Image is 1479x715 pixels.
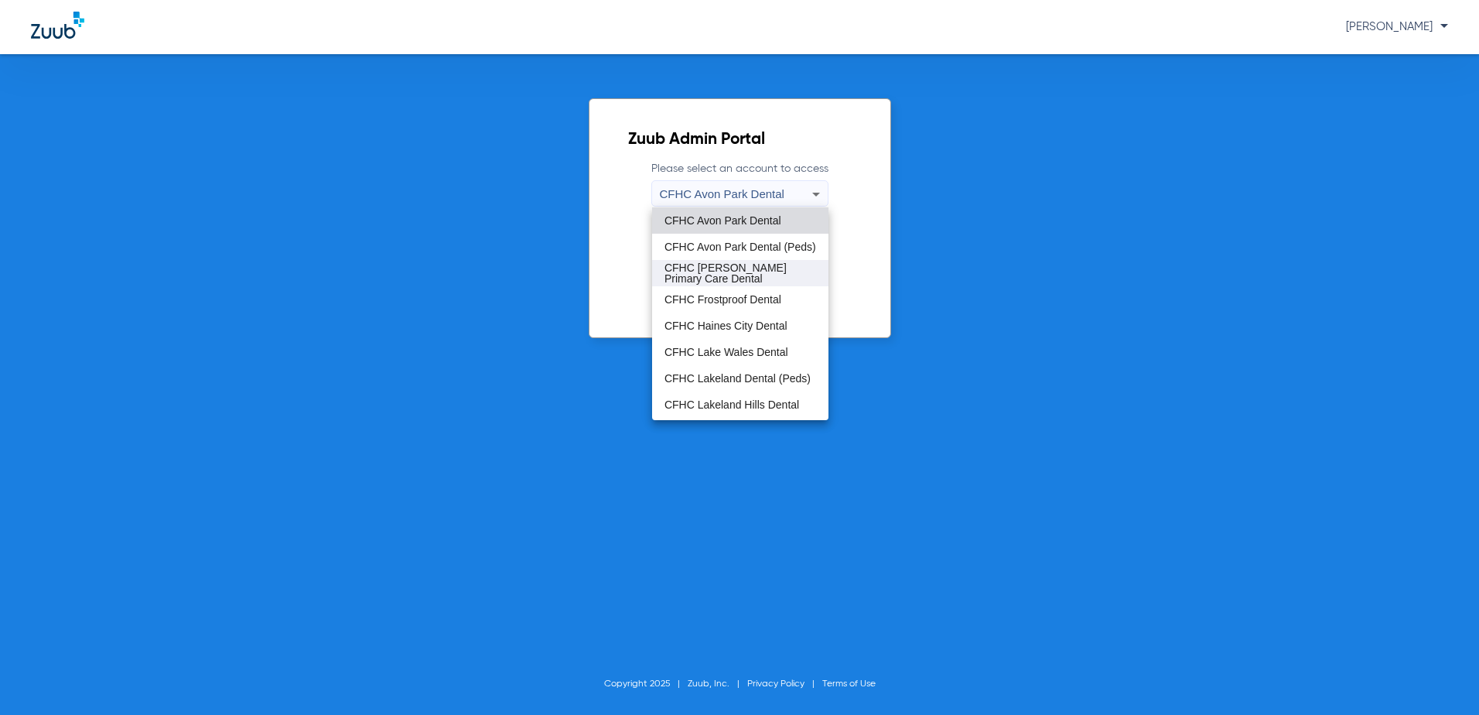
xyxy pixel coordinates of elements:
span: CFHC Lakeland Dental (Peds) [664,373,811,384]
span: CFHC Avon Park Dental (Peds) [664,241,816,252]
span: CFHC Frostproof Dental [664,294,781,305]
span: CFHC Lakeland Hills Dental [664,399,799,410]
span: CFHC Avon Park Dental [664,215,781,226]
span: CFHC Haines City Dental [664,320,787,331]
iframe: Chat Widget [1402,641,1479,715]
span: CFHC [PERSON_NAME] Primary Care Dental [664,262,816,284]
span: CFHC Lake Wales Dental [664,347,788,357]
